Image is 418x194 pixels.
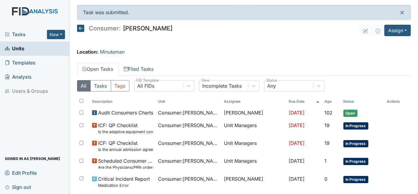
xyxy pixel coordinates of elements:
h5: [PERSON_NAME] [77,25,173,32]
a: Filed Tasks [119,63,159,75]
span: In Progress [343,176,368,183]
span: [DATE] [289,110,305,116]
span: 19 [324,122,330,128]
span: Consumer: [89,25,121,31]
th: Assignee [221,96,286,107]
span: Analysis [5,72,32,82]
button: × [394,5,410,20]
button: All [77,80,91,92]
input: Toggle All Rows Selected [79,99,83,103]
th: Actions [384,96,411,107]
span: Sign out [5,182,31,192]
span: Consumer : [PERSON_NAME][GEOGRAPHIC_DATA] [158,175,219,183]
span: 102 [324,110,333,116]
span: [DATE] [289,158,305,164]
span: Audit Consumers Charts [98,109,153,116]
span: Consumer : [PERSON_NAME][GEOGRAPHIC_DATA] [158,139,219,147]
td: Unit Managers [221,155,286,173]
button: Assign [384,25,411,36]
span: Consumer : [PERSON_NAME][GEOGRAPHIC_DATA] [158,122,219,129]
span: 0 [324,176,327,182]
small: Is the adaptive equipment consent current? (document the date in the comment section) [98,129,153,135]
th: Toggle SortBy [341,96,385,107]
div: Any [268,82,276,89]
small: Is the annual admission agreement current? (document the date in the comment section) [98,147,153,152]
span: Signed in as [PERSON_NAME] [5,154,60,163]
button: New [47,30,65,39]
span: [DATE] [289,140,305,146]
div: Type filter [77,80,129,92]
th: Toggle SortBy [90,96,156,107]
span: Consumer : [PERSON_NAME][GEOGRAPHIC_DATA] [158,157,219,164]
small: Are the Physicians/PRN orders updated every 90 days? [98,164,153,170]
th: Toggle SortBy [156,96,221,107]
th: Toggle SortBy [322,96,341,107]
span: Critical Incident Report Medication Error [98,175,150,188]
td: Unit Managers [221,137,286,155]
button: Tags [111,80,129,92]
span: × [400,8,404,17]
div: Incomplete Tasks [203,82,242,89]
span: 19 [324,140,330,146]
span: Scheduled Consumer Chart Review Are the Physicians/PRN orders updated every 90 days? [98,157,153,170]
small: Medication Error [98,183,150,188]
div: All FIDs [138,82,155,89]
button: Tasks [90,80,111,92]
span: [DATE] [289,176,305,182]
span: In Progress [343,158,368,165]
td: Unit Managers [221,119,286,137]
a: Tasks [5,31,47,38]
a: Open Tasks [77,63,119,75]
span: 1 [324,158,327,164]
td: [PERSON_NAME] [221,107,286,119]
a: Minuteman [100,49,125,55]
span: ICF: QP Checklist Is the annual admission agreement current? (document the date in the comment se... [98,139,153,152]
td: [PERSON_NAME] [221,173,286,191]
span: Edit Profile [5,168,37,177]
span: In Progress [343,140,368,147]
th: Toggle SortBy [286,96,322,107]
strong: Location: [77,49,99,55]
span: [DATE] [289,122,305,128]
span: ICF: QP Checklist Is the adaptive equipment consent current? (document the date in the comment se... [98,122,153,135]
span: In Progress [343,122,368,130]
span: Templates [5,58,36,67]
span: Consumer : [PERSON_NAME][GEOGRAPHIC_DATA] [158,109,219,116]
span: Open [343,110,358,117]
div: Task was submitted. [77,5,411,20]
span: Units [5,44,24,53]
